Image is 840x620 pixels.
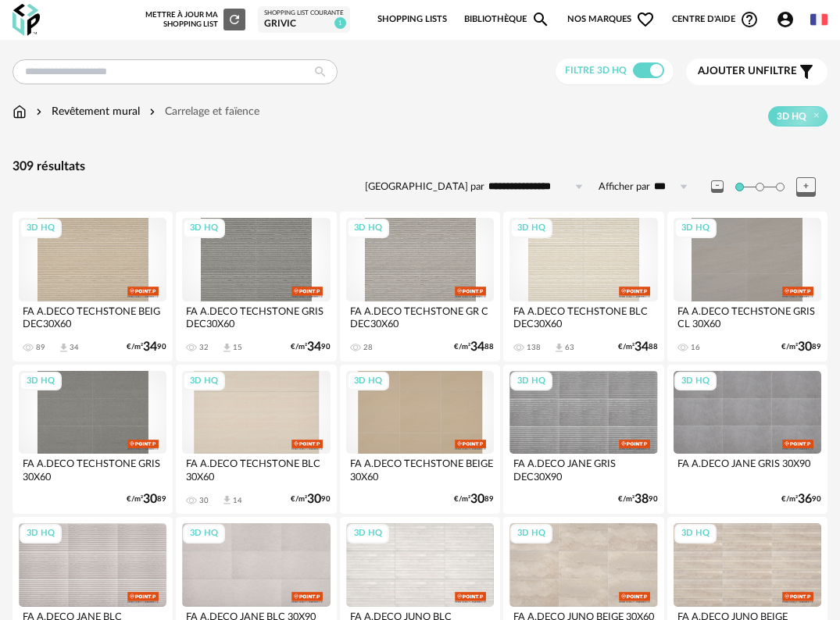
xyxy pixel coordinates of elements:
div: FA A.DECO JANE GRIS DEC30X90 [509,454,657,485]
div: 15 [233,343,242,352]
div: 30 [199,496,209,505]
div: FA A.DECO TECHSTONE GRIS CL 30X60 [674,301,821,333]
a: BibliothèqueMagnify icon [464,3,550,36]
span: filtre [698,65,797,78]
div: 3D HQ [20,372,62,391]
a: Shopping Lists [377,3,447,36]
div: FA A.DECO TECHSTONE GRIS 30X60 [19,454,166,485]
a: 3D HQ FA A.DECO TECHSTONE BLC 30X60 30 Download icon 14 €/m²3090 [176,365,336,515]
span: 30 [470,494,484,504]
span: 36 [798,494,812,504]
div: 3D HQ [510,372,552,391]
div: Mettre à jour ma Shopping List [145,9,245,30]
span: Account Circle icon [776,10,795,29]
div: €/m² 90 [291,494,331,504]
span: Ajouter un [698,66,763,77]
div: 3D HQ [183,524,225,543]
div: FA A.DECO TECHSTONE BEIG DEC30X60 [19,301,166,333]
span: 30 [798,342,812,352]
label: [GEOGRAPHIC_DATA] par [365,180,484,194]
div: 3D HQ [20,219,62,238]
div: 3D HQ [674,524,717,543]
a: Shopping List courante GRIVIC 1 [264,9,344,30]
div: €/m² 90 [781,494,821,504]
label: Afficher par [599,180,650,194]
span: 30 [307,494,321,504]
img: fr [810,11,827,28]
a: 3D HQ FA A.DECO TECHSTONE BLC DEC30X60 138 Download icon 63 €/m²3488 [503,212,663,362]
span: Help Circle Outline icon [740,10,759,29]
div: €/m² 89 [454,494,494,504]
div: 3D HQ [20,524,62,543]
span: Download icon [221,494,233,506]
span: 34 [470,342,484,352]
div: 89 [36,343,45,352]
div: FA A.DECO TECHSTONE BLC DEC30X60 [509,301,657,333]
div: €/m² 90 [291,342,331,352]
div: 63 [565,343,574,352]
span: 34 [143,342,157,352]
div: FA A.DECO TECHSTONE GR C DEC30X60 [346,301,494,333]
span: Download icon [553,342,565,354]
span: 3D HQ [777,110,806,123]
div: €/m² 88 [618,342,658,352]
a: 3D HQ FA A.DECO JANE GRIS DEC30X90 €/m²3890 [503,365,663,515]
div: 138 [527,343,541,352]
div: 3D HQ [347,524,389,543]
div: 3D HQ [183,372,225,391]
div: Revêtement mural [33,104,140,119]
a: 3D HQ FA A.DECO JANE GRIS 30X90 €/m²3690 [667,365,827,515]
div: €/m² 89 [127,494,166,504]
div: GRIVIC [264,18,344,30]
div: 32 [199,343,209,352]
div: FA A.DECO TECHSTONE BEIGE 30X60 [346,454,494,485]
div: 3D HQ [510,524,552,543]
span: 1 [334,17,346,29]
div: €/m² 90 [618,494,658,504]
span: Filter icon [797,62,816,81]
div: Shopping List courante [264,9,344,17]
button: Ajouter unfiltre Filter icon [686,59,827,85]
div: 309 résultats [13,159,827,175]
img: svg+xml;base64,PHN2ZyB3aWR0aD0iMTYiIGhlaWdodD0iMTYiIHZpZXdCb3g9IjAgMCAxNiAxNiIgZmlsbD0ibm9uZSIgeG... [33,104,45,119]
span: 34 [307,342,321,352]
div: 14 [233,496,242,505]
a: 3D HQ FA A.DECO TECHSTONE GRIS CL 30X60 16 €/m²3089 [667,212,827,362]
div: €/m² 90 [127,342,166,352]
img: OXP [13,4,40,36]
div: FA A.DECO JANE GRIS 30X90 [674,454,821,485]
span: 30 [143,494,157,504]
div: €/m² 89 [781,342,821,352]
span: Magnify icon [531,10,550,29]
span: Nos marques [567,3,655,36]
a: 3D HQ FA A.DECO TECHSTONE BEIGE 30X60 €/m²3089 [340,365,500,515]
span: Download icon [221,342,233,354]
div: 3D HQ [510,219,552,238]
a: 3D HQ FA A.DECO TECHSTONE GR C DEC30X60 28 €/m²3488 [340,212,500,362]
div: 3D HQ [674,219,717,238]
a: 3D HQ FA A.DECO TECHSTONE BEIG DEC30X60 89 Download icon 34 €/m²3490 [13,212,173,362]
div: €/m² 88 [454,342,494,352]
a: 3D HQ FA A.DECO TECHSTONE GRIS 30X60 €/m²3089 [13,365,173,515]
span: Account Circle icon [776,10,802,29]
div: 28 [363,343,373,352]
div: 34 [70,343,79,352]
div: 3D HQ [347,372,389,391]
div: 3D HQ [183,219,225,238]
div: 16 [691,343,700,352]
span: 34 [634,342,649,352]
span: Refresh icon [227,16,241,23]
div: 3D HQ [674,372,717,391]
a: 3D HQ FA A.DECO TECHSTONE GRIS DEC30X60 32 Download icon 15 €/m²3490 [176,212,336,362]
div: FA A.DECO TECHSTONE GRIS DEC30X60 [182,301,330,333]
img: svg+xml;base64,PHN2ZyB3aWR0aD0iMTYiIGhlaWdodD0iMTciIHZpZXdCb3g9IjAgMCAxNiAxNyIgZmlsbD0ibm9uZSIgeG... [13,104,27,119]
span: Centre d'aideHelp Circle Outline icon [672,10,759,29]
div: FA A.DECO TECHSTONE BLC 30X60 [182,454,330,485]
span: Download icon [58,342,70,354]
div: 3D HQ [347,219,389,238]
span: Filtre 3D HQ [565,66,627,75]
span: 38 [634,494,649,504]
span: Heart Outline icon [636,10,655,29]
